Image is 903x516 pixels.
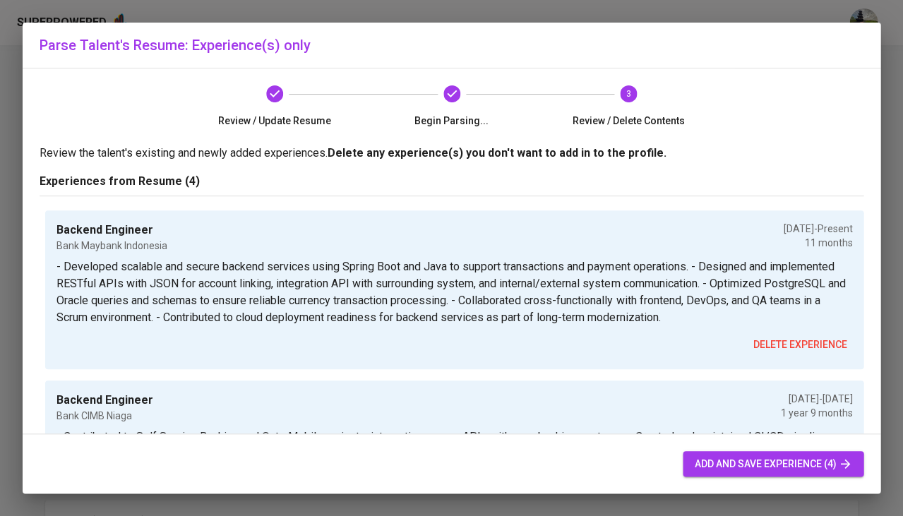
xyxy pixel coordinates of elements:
[683,451,863,477] button: add and save experience (4)
[40,145,863,162] p: Review the talent's existing and newly added experiences.
[626,89,631,99] text: 3
[747,332,852,358] button: delete experience
[783,222,852,236] p: [DATE] - Present
[783,236,852,250] p: 11 months
[780,392,852,406] p: [DATE] - [DATE]
[56,258,852,326] p: - Developed scalable and secure backend services using Spring Boot and Java to support transactio...
[369,114,534,128] span: Begin Parsing...
[56,409,153,423] p: Bank CIMB Niaga
[192,114,358,128] span: Review / Update Resume
[546,114,712,128] span: Review / Delete Contents
[56,392,153,409] p: Backend Engineer
[328,146,666,160] b: Delete any experience(s) you don't want to add in to the profile.
[780,406,852,420] p: 1 year 9 months
[40,173,863,190] p: Experiences from Resume (4)
[56,239,167,253] p: Bank Maybank Indonesia
[40,34,863,56] h6: Parse Talent's Resume: Experience(s) only
[753,336,847,354] span: delete experience
[56,428,852,479] p: - Contributed to Self Service Banking and Octo Mobile projects, integrating secure APIs with core...
[56,222,167,239] p: Backend Engineer
[694,455,852,473] span: add and save experience (4)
